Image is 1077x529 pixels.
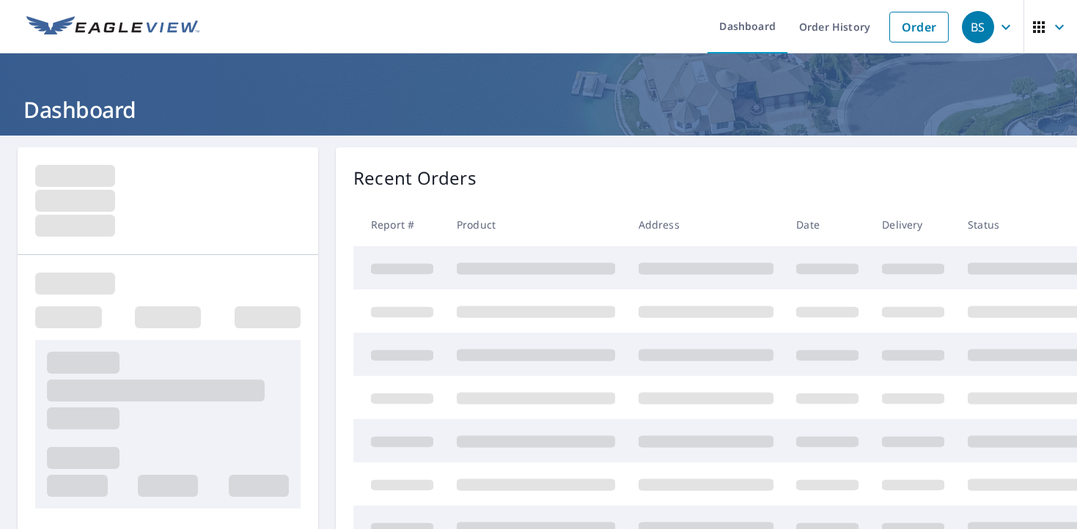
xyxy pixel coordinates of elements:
th: Date [784,203,870,246]
th: Product [445,203,627,246]
a: Order [889,12,949,42]
div: BS [962,11,994,43]
th: Address [627,203,785,246]
img: EV Logo [26,16,199,38]
th: Report # [353,203,445,246]
h1: Dashboard [18,95,1059,125]
p: Recent Orders [353,165,477,191]
th: Delivery [870,203,956,246]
